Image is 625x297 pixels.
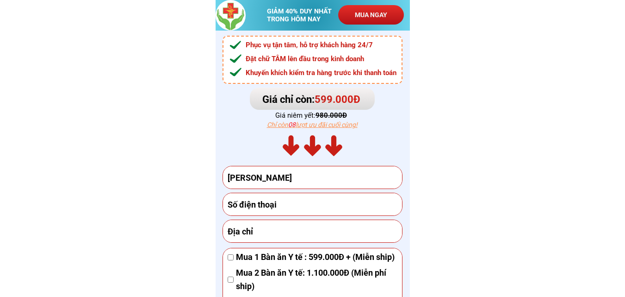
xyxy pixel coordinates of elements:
[225,166,400,189] input: Họ và Tên
[275,110,357,121] h3: Giá niêm yết:
[316,111,347,120] span: 980.000Đ
[315,94,333,105] span: 599
[236,266,397,293] span: Mua 2 Bàn ăn Y tế: 1.100.000Đ (Miễn phí ship)
[288,121,296,128] span: 08
[338,5,404,25] p: MUA NGAY
[225,220,400,242] input: Địa chỉ
[246,38,408,80] h3: Phục vụ tận tâm, hỗ trợ khách hàng 24/7 Đặt chữ TÂM lên đầu trong kinh doanh Khuyến khích kiểm tr...
[267,120,365,130] h3: Chỉ còn lượt ưu đãi cuối cùng!
[267,7,340,23] h3: GIẢM 40% DUY NHẤT TRONG HÔM NAY
[236,251,397,264] span: Mua 1 Bàn ăn Y tế : 599.000Đ + (Miễn ship)
[333,94,360,105] span: .000Đ
[225,193,400,215] input: Số điện thoại
[262,91,367,107] h3: Giá chỉ còn:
